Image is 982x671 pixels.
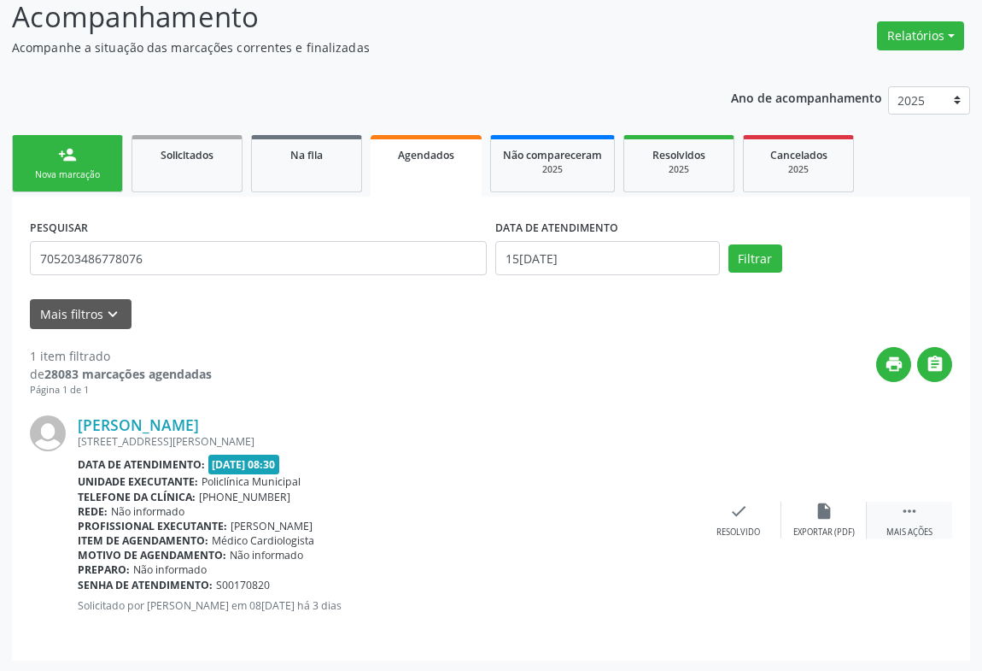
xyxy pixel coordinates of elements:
[731,86,882,108] p: Ano de acompanhamento
[208,455,280,474] span: [DATE] 08:30
[231,519,313,533] span: [PERSON_NAME]
[926,355,944,374] i: 
[78,434,696,449] div: [STREET_ADDRESS][PERSON_NAME]
[78,533,208,548] b: Item de agendamento:
[503,163,602,176] div: 2025
[202,474,301,489] span: Policlínica Municipal
[30,365,212,383] div: de
[58,145,77,164] div: person_add
[78,457,205,472] b: Data de atendimento:
[103,305,122,324] i: keyboard_arrow_down
[917,347,952,382] button: 
[78,598,696,613] p: Solicitado por [PERSON_NAME] em 08[DATE] há 3 dias
[25,168,110,181] div: Nova marcação
[495,241,720,275] input: Selecione um intervalo
[728,244,782,274] button: Filtrar
[44,366,212,382] strong: 28083 marcações agendadas
[756,163,841,176] div: 2025
[877,21,964,50] button: Relatórios
[78,548,226,562] b: Motivo de agendamento:
[770,148,827,162] span: Cancelados
[78,562,130,577] b: Preparo:
[78,504,108,519] b: Rede:
[216,578,270,592] span: S00170820
[133,562,207,577] span: Não informado
[398,148,454,162] span: Agendados
[78,474,198,489] b: Unidade executante:
[30,415,66,451] img: img
[111,504,184,519] span: Não informado
[503,148,602,162] span: Não compareceram
[78,578,213,592] b: Senha de atendimento:
[161,148,213,162] span: Solicitados
[30,299,132,329] button: Mais filtroskeyboard_arrow_down
[12,38,682,56] p: Acompanhe a situação das marcações correntes e finalizadas
[30,347,212,365] div: 1 item filtrado
[30,241,487,275] input: Nome, CNS
[78,415,199,434] a: [PERSON_NAME]
[900,502,919,521] i: 
[636,163,722,176] div: 2025
[78,519,227,533] b: Profissional executante:
[30,383,212,397] div: Página 1 de 1
[886,527,932,539] div: Mais ações
[30,215,88,241] label: PESQUISAR
[793,527,855,539] div: Exportar (PDF)
[212,533,314,548] span: Médico Cardiologista
[815,502,833,521] i: insert_drive_file
[290,148,323,162] span: Na fila
[716,527,760,539] div: Resolvido
[876,347,911,382] button: print
[495,215,618,241] label: DATA DE ATENDIMENTO
[230,548,303,562] span: Não informado
[885,355,903,374] i: print
[78,490,196,504] b: Telefone da clínica:
[652,148,705,162] span: Resolvidos
[199,490,290,504] span: [PHONE_NUMBER]
[729,502,748,521] i: check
